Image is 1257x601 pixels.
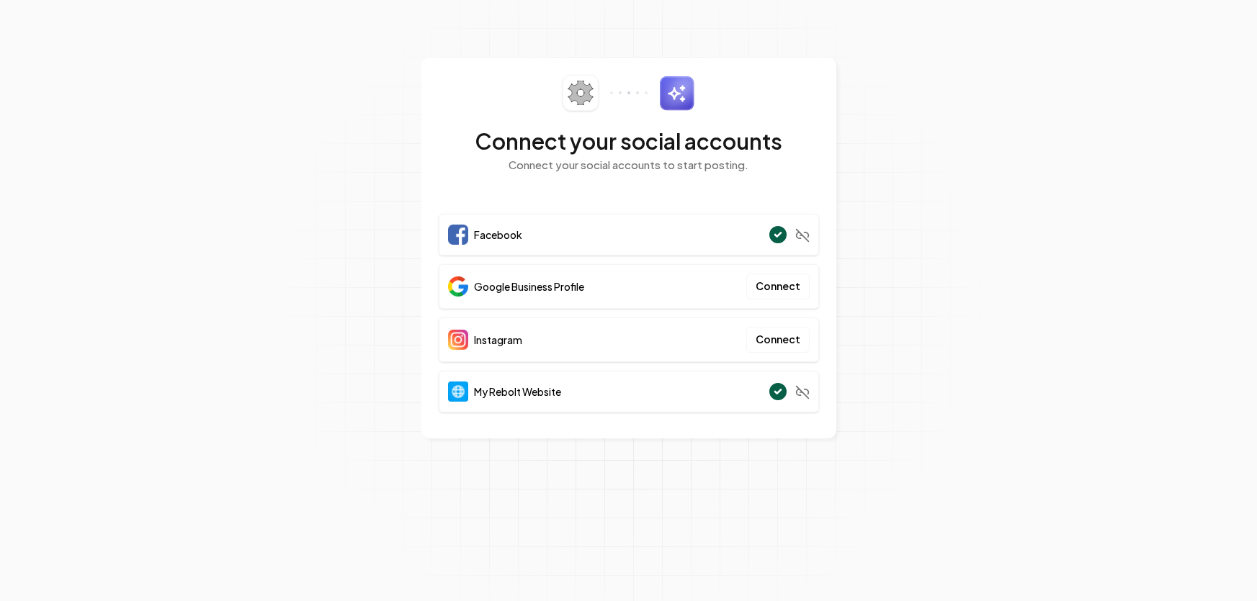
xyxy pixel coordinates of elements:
h2: Connect your social accounts [439,128,819,154]
img: Facebook [448,225,468,245]
img: sparkles.svg [659,76,694,111]
button: Connect [746,274,810,299]
img: connector-dots.svg [610,91,648,94]
img: Instagram [448,330,468,350]
span: My Rebolt Website [474,384,561,399]
img: Google [448,276,468,297]
span: Google Business Profile [474,279,584,294]
p: Connect your social accounts to start posting. [439,157,819,173]
span: Instagram [474,333,522,347]
button: Connect [746,327,810,353]
span: Facebook [474,227,522,242]
img: Website [448,381,468,402]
